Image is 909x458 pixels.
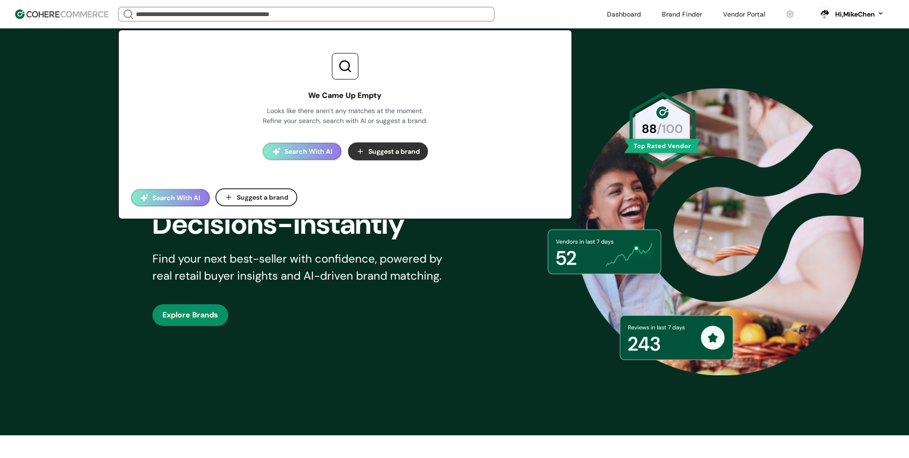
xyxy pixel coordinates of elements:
[835,9,884,19] button: Hi,MikeChen
[348,142,428,160] button: Suggest a brand
[263,143,341,160] button: Search With AI
[308,90,382,101] div: We Came Up Empty
[262,106,428,126] div: Looks like there aren’t any matches at the moment. Refine your search, search with AI or suggest ...
[152,304,228,326] button: Explore Brands
[15,9,108,19] img: Cohere Logo
[835,9,875,19] div: Hi, MikeChen
[152,250,454,284] div: Find your next best-seller with confidence, powered by real retail buyer insights and AI-driven b...
[817,7,831,21] svg: 0 percent
[152,203,471,246] div: Decisions-Instantly
[215,188,297,206] button: Suggest a brand
[131,189,210,206] button: Search With AI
